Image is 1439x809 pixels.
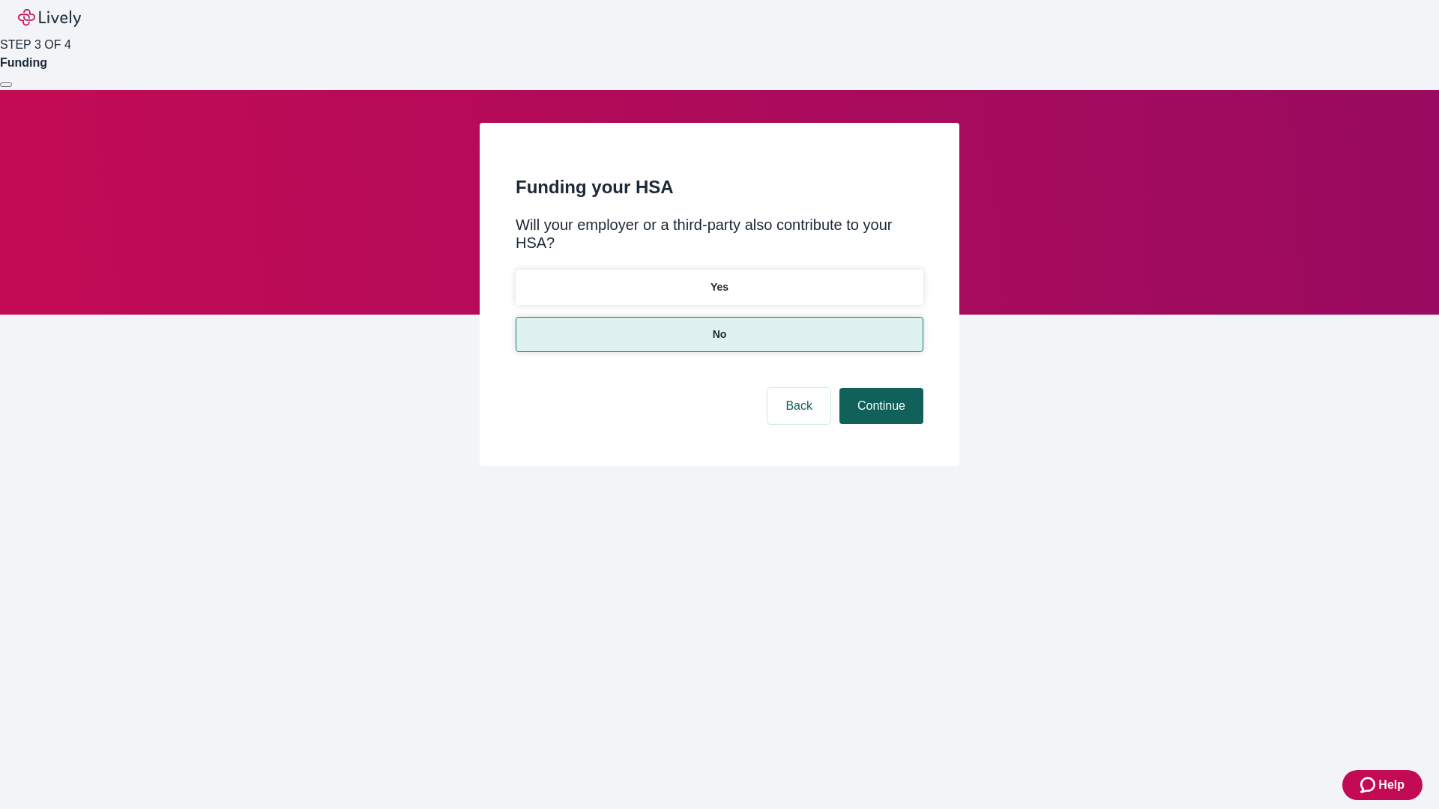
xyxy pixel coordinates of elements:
[839,388,923,424] button: Continue
[711,279,728,295] p: Yes
[516,270,923,305] button: Yes
[516,174,923,201] h2: Funding your HSA
[1378,776,1405,794] span: Help
[516,216,923,252] div: Will your employer or a third-party also contribute to your HSA?
[18,9,81,27] img: Lively
[767,388,830,424] button: Back
[1360,776,1378,794] svg: Zendesk support icon
[516,317,923,352] button: No
[1342,770,1423,800] button: Zendesk support iconHelp
[713,327,727,342] p: No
